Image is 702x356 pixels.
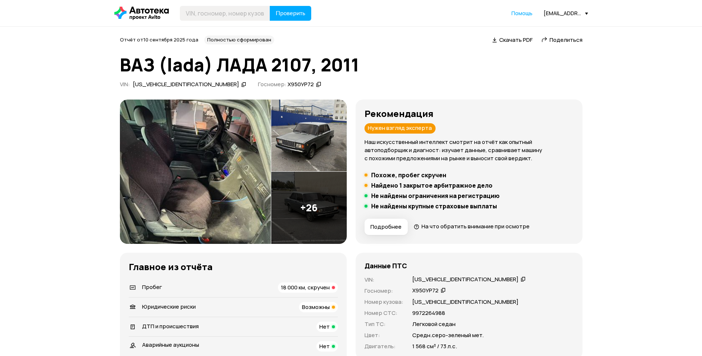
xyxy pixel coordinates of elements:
[258,80,286,88] span: Госномер:
[142,341,199,349] span: Аварийные аукционы
[365,276,403,284] p: VIN :
[365,108,574,119] h3: Рекомендация
[412,276,518,283] div: [US_VEHICLE_IDENTIFICATION_NUMBER]
[129,262,338,272] h3: Главное из отчёта
[180,6,270,21] input: VIN, госномер, номер кузова
[544,10,588,17] div: [EMAIL_ADDRESS][DOMAIN_NAME]
[371,182,493,189] h5: Найдено 1 закрытое арбитражное дело
[412,309,445,317] p: 9972264988
[120,36,198,43] span: Отчёт от 10 сентября 2025 года
[365,331,403,339] p: Цвет :
[371,192,500,199] h5: Не найдены ограничения на регистрацию
[365,309,403,317] p: Номер СТС :
[319,323,330,330] span: Нет
[365,219,408,235] button: Подробнее
[370,223,402,231] span: Подробнее
[120,55,582,75] h1: ВАЗ (lada) ЛАДА 2107, 2011
[412,331,484,339] p: Средн.серо-зеленый мет.
[511,10,533,17] a: Помощь
[492,36,533,44] a: Скачать PDF
[499,36,533,44] span: Скачать PDF
[541,36,582,44] a: Поделиться
[281,283,330,291] span: 18 000 км, скручен
[319,342,330,350] span: Нет
[365,138,574,162] p: Наш искусственный интеллект смотрит на отчёт как опытный автоподборщик и диагност: изучает данные...
[270,6,311,21] button: Проверить
[371,202,497,210] h5: Не найдены крупные страховые выплаты
[365,298,403,306] p: Номер кузова :
[133,81,239,88] div: [US_VEHICLE_IDENTIFICATION_NUMBER]
[550,36,582,44] span: Поделиться
[142,303,196,310] span: Юридические риски
[276,10,305,16] span: Проверить
[204,36,274,44] div: Полностью сформирован
[412,298,518,306] p: [US_VEHICLE_IDENTIFICATION_NUMBER]
[142,322,199,330] span: ДТП и происшествия
[365,262,407,270] h4: Данные ПТС
[412,287,439,295] div: Х950УР72
[414,222,530,230] a: На что обратить внимание при осмотре
[288,81,314,88] div: Х950УР72
[365,342,403,350] p: Двигатель :
[365,123,436,134] div: Нужен взгляд эксперта
[365,287,403,295] p: Госномер :
[421,222,530,230] span: На что обратить внимание при осмотре
[120,80,130,88] span: VIN :
[371,171,446,179] h5: Похоже, пробег скручен
[412,320,456,328] p: Легковой седан
[412,342,457,350] p: 1 568 см³ / 73 л.с.
[142,283,162,291] span: Пробег
[302,303,330,311] span: Возможны
[365,320,403,328] p: Тип ТС :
